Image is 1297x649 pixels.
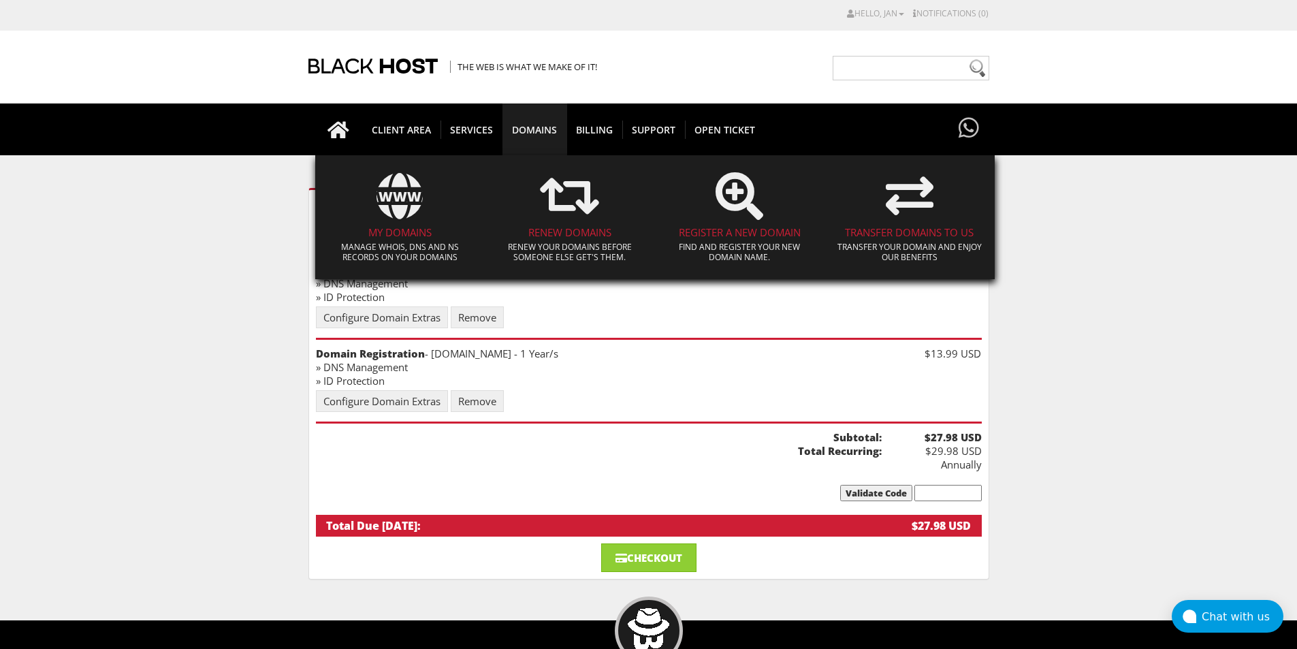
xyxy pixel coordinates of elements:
[622,121,686,139] span: Support
[882,347,982,360] div: $13.99 USD
[441,121,503,139] span: SERVICES
[665,227,815,238] h4: Register a New Domain
[874,518,971,533] div: $27.98 USD
[450,61,597,73] span: The Web is what we make of it!
[326,518,875,533] div: Total Due [DATE]:
[316,347,882,387] div: - [DOMAIN_NAME] - 1 Year/s » DNS Management » ID Protection
[566,104,623,155] a: Billing
[665,242,815,262] p: Find and register your new domain name.
[835,242,984,262] p: Transfer your domain and enjoy our benefits
[316,444,882,458] b: Total Recurring:
[316,430,882,444] b: Subtotal:
[685,121,765,139] span: Open Ticket
[441,104,503,155] a: SERVICES
[685,104,765,155] a: Open Ticket
[315,172,485,204] b: WWW
[847,7,904,19] a: Hello, Jan
[495,227,645,238] h4: Renew Domains
[319,162,482,272] a: WWW My Domains Manage WHOIS, DNS and NS records on your domains
[833,56,989,80] input: Need help?
[451,306,504,328] a: Remove
[622,104,686,155] a: Support
[955,104,982,154] a: Have questions?
[840,485,912,501] input: Validate Code
[362,121,441,139] span: CLIENT AREA
[316,306,448,328] a: Configure Domain Extras
[882,430,982,444] b: $27.98 USD
[913,7,989,19] a: Notifications (0)
[601,543,696,572] a: Checkout
[566,121,623,139] span: Billing
[502,121,566,139] span: Domains
[1172,600,1283,633] button: Chat with us
[882,430,982,471] div: $29.98 USD Annually
[502,104,567,155] a: Domains
[1202,610,1283,623] div: Chat with us
[316,347,425,360] strong: Domain Registration
[835,227,984,238] h4: Transfer Domains to Us
[362,104,441,155] a: CLIENT AREA
[488,162,652,272] a: Renew Domains Renew your domains before someone else get's them.
[658,162,822,272] a: Register a New Domain Find and register your new domain name.
[451,390,504,412] a: Remove
[828,162,991,272] a: Transfer Domains to Us Transfer your domain and enjoy our benefits
[325,227,475,238] h4: My Domains
[325,242,475,262] p: Manage WHOIS, DNS and NS records on your domains
[314,104,363,155] a: Go to homepage
[495,242,645,262] p: Renew your domains before someone else get's them.
[316,263,882,304] div: - [DOMAIN_NAME] - 1 Year/s » DNS Management » ID Protection
[316,390,448,412] a: Configure Domain Extras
